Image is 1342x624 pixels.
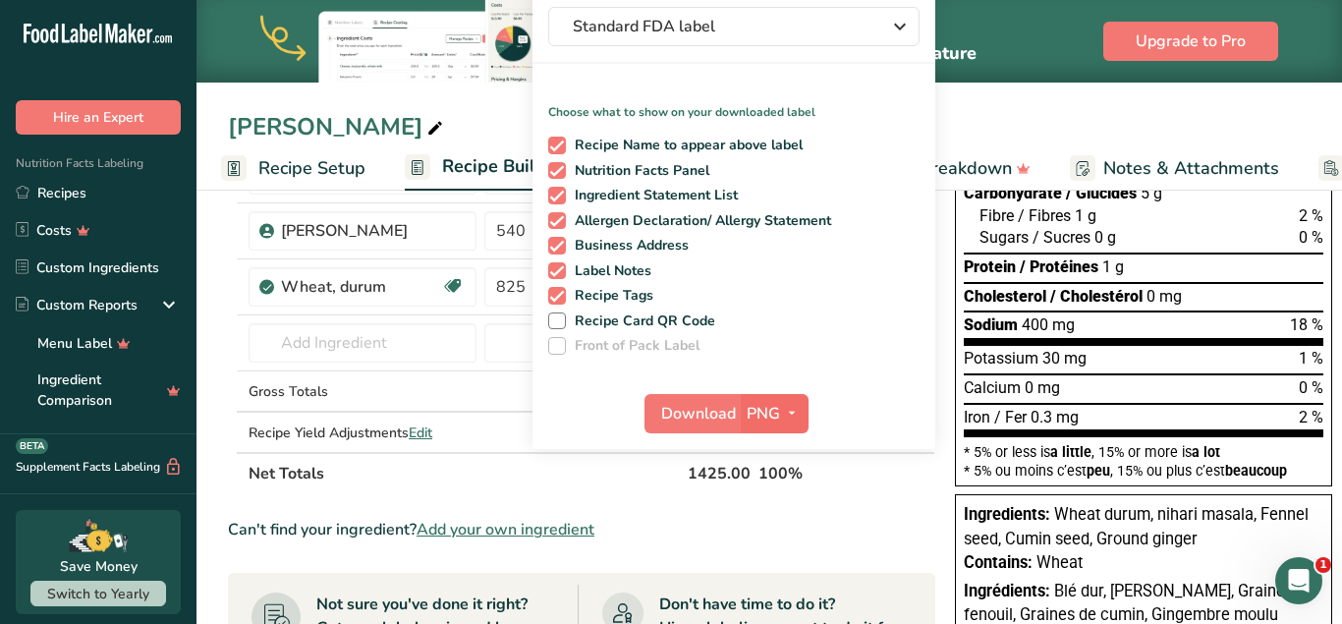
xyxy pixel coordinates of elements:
button: Download [644,394,741,433]
div: Recipe Yield Adjustments [249,423,476,443]
span: Allergen Declaration/ Allergy Statement [566,212,832,230]
p: Choose what to show on your downloaded label [532,87,935,121]
span: 400 mg [1022,315,1075,334]
section: * 5% or less is , 15% or more is [964,437,1323,478]
span: / Fibres [1018,206,1071,225]
span: 1 g [1102,257,1124,276]
div: Gross Totals [249,381,476,402]
span: a little [1050,444,1091,460]
span: Standard FDA label [573,15,867,38]
span: 18 % [1290,315,1323,334]
button: Switch to Yearly [30,581,166,606]
input: Add Ingredient [249,323,476,363]
span: Ingredient Statement List [566,187,739,204]
span: Download [661,402,736,425]
th: Net Totals [245,452,684,493]
button: Hire an Expert [16,100,181,135]
span: Wheat [1036,553,1083,572]
span: Wheat durum, nihari masala, Fennel seed, Cumin seed, Ground ginger [964,505,1309,548]
span: Business Address [566,237,690,255]
span: Sodium [964,315,1018,334]
span: peu [1087,463,1110,479]
span: Nutrition Facts Panel [566,162,710,180]
span: PNG [747,402,780,425]
div: Custom Reports [16,295,138,315]
span: Contains: [964,553,1033,572]
span: 1 g [1075,206,1096,225]
span: 1 [1315,557,1331,573]
span: Recipe Setup [258,155,365,182]
span: Protein [964,257,1016,276]
span: Recipe Tags [566,287,654,305]
span: Cholesterol [964,287,1046,306]
span: / Cholestérol [1050,287,1143,306]
span: Calcium [964,378,1021,397]
span: Fibre [979,206,1014,225]
a: Recipe Builder [405,144,563,192]
th: 1425.00 [684,452,755,493]
span: a lot [1192,444,1220,460]
div: BETA [16,438,48,454]
span: Potassium [964,349,1038,368]
span: 0 g [1094,228,1116,247]
div: * 5% ou moins c’est , 15% ou plus c’est [964,464,1323,478]
span: Recipe Name to appear above label [566,137,804,154]
span: 1 % [1299,349,1323,368]
button: Upgrade to Pro [1103,22,1278,61]
span: 5 g [1141,184,1162,202]
a: Nutrition Breakdown [811,146,1031,191]
span: 2 % [1299,206,1323,225]
span: Recipe Builder [442,153,563,180]
div: [PERSON_NAME] [228,109,447,144]
div: [PERSON_NAME] [281,219,465,243]
span: Sugars [979,228,1029,247]
span: Switch to Yearly [47,585,149,603]
span: beaucoup [1225,463,1287,479]
th: 100% [755,452,846,493]
span: Ingrédients: [964,582,1050,600]
span: 2 % [1299,408,1323,426]
span: / Fer [994,408,1027,426]
span: Edit [409,424,432,442]
button: Standard FDA label [548,7,920,46]
span: Upgrade to Pro [1136,29,1246,53]
span: Iron [964,408,990,426]
span: Front of Pack Label [566,337,700,355]
a: Notes & Attachments [1070,146,1279,191]
span: 0 % [1299,378,1323,397]
span: Notes & Attachments [1103,155,1279,182]
span: Recipe Card QR Code [566,312,716,330]
div: Can't find your ingredient? [228,518,935,541]
span: 0 mg [1025,378,1060,397]
span: 0 mg [1146,287,1182,306]
span: 0.3 mg [1031,408,1079,426]
span: 0 % [1299,228,1323,247]
span: Label Notes [566,262,652,280]
div: Wheat, durum [281,275,441,299]
span: Add your own ingredient [417,518,594,541]
span: Ingredients: [964,505,1050,524]
span: / Sucres [1033,228,1090,247]
span: / Protéines [1020,257,1098,276]
span: 30 mg [1042,349,1087,368]
button: PNG [741,394,809,433]
span: / Glucides [1066,184,1137,202]
iframe: Intercom live chat [1275,557,1322,604]
a: Recipe Setup [221,146,365,191]
span: Carbohydrate [964,184,1062,202]
div: Save Money [60,556,138,577]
